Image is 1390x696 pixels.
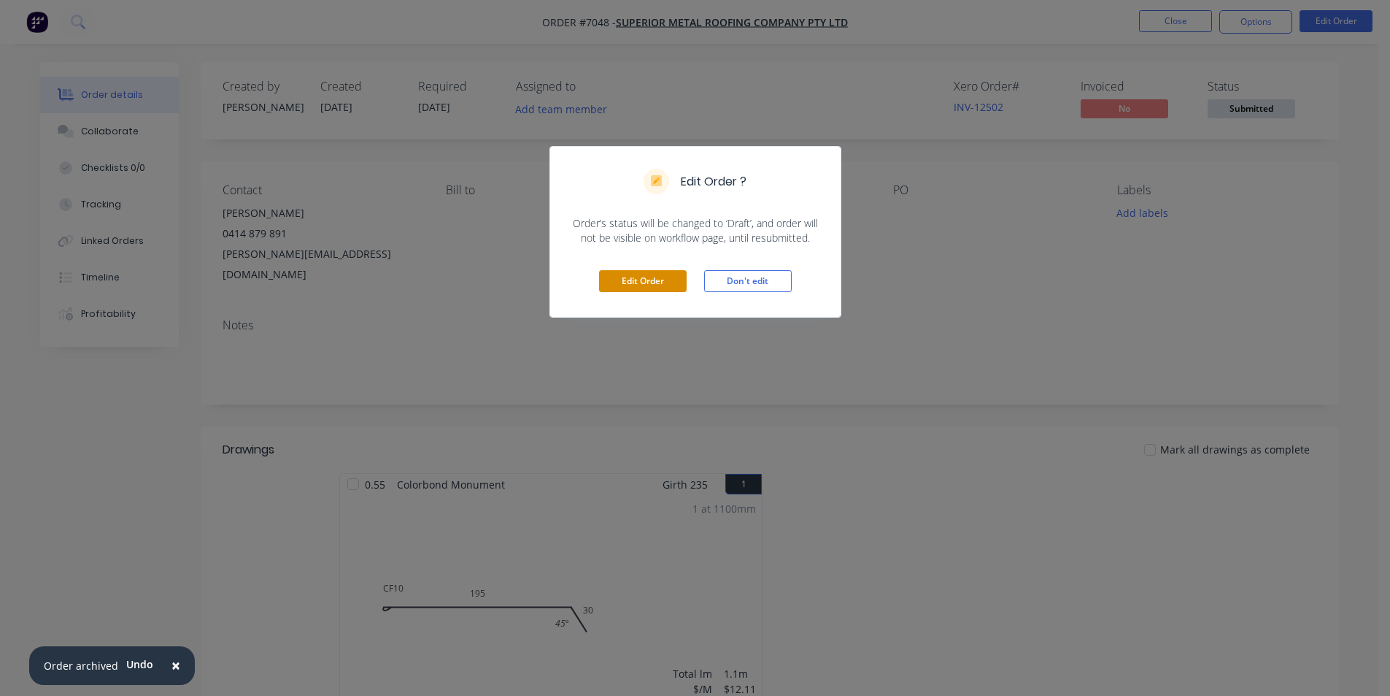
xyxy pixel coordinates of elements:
h5: Edit Order ? [681,173,746,191]
div: Order archived [44,658,118,673]
span: × [171,655,180,676]
button: Close [157,649,195,684]
button: Don't edit [704,270,792,292]
span: Order’s status will be changed to ‘Draft’, and order will not be visible on workflow page, until ... [568,216,823,245]
button: Undo [118,654,161,676]
button: Edit Order [599,270,687,292]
